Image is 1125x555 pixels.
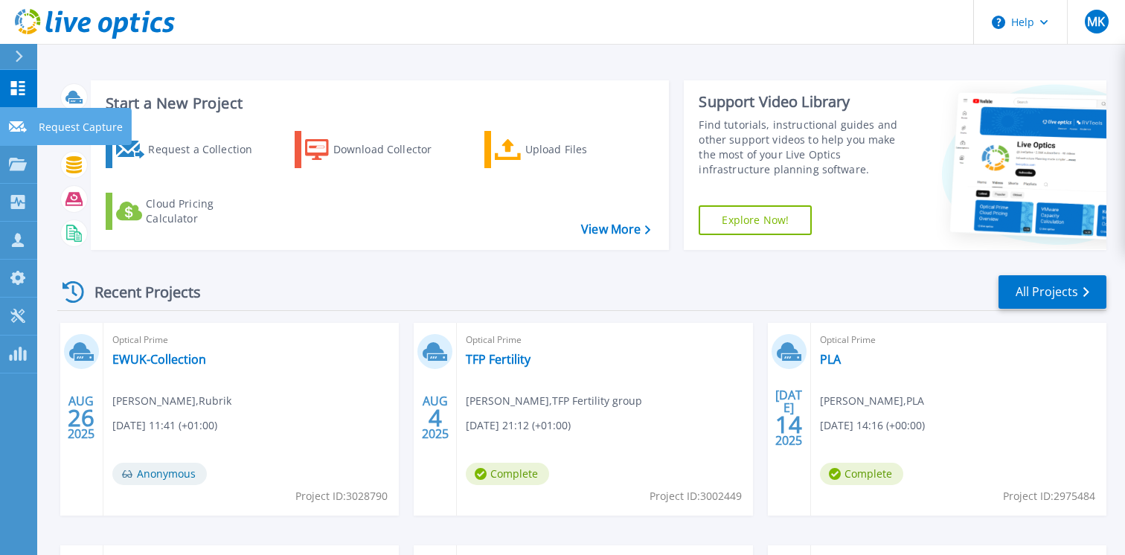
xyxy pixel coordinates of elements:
span: [PERSON_NAME] , PLA [820,393,924,409]
div: AUG 2025 [421,391,449,445]
span: [PERSON_NAME] , TFP Fertility group [466,393,642,409]
a: Explore Now! [699,205,812,235]
div: Request a Collection [148,135,267,164]
a: Upload Files [484,131,650,168]
div: [DATE] 2025 [775,391,803,445]
a: TFP Fertility [466,352,531,367]
span: [DATE] 21:12 (+01:00) [466,417,571,434]
a: Download Collector [295,131,461,168]
span: MK [1087,16,1105,28]
a: Cloud Pricing Calculator [106,193,272,230]
span: Complete [466,463,549,485]
span: Project ID: 3028790 [295,488,388,504]
span: 14 [775,418,802,431]
span: [DATE] 14:16 (+00:00) [820,417,925,434]
span: [PERSON_NAME] , Rubrik [112,393,231,409]
a: All Projects [999,275,1106,309]
span: Project ID: 2975484 [1003,488,1095,504]
h3: Start a New Project [106,95,650,112]
div: Download Collector [333,135,452,164]
a: PLA [820,352,841,367]
div: Recent Projects [57,274,221,310]
span: 26 [68,411,94,424]
div: Upload Files [525,135,644,164]
span: Project ID: 3002449 [650,488,742,504]
span: 4 [429,411,442,424]
a: Request a Collection [106,131,272,168]
a: View More [581,222,650,237]
div: AUG 2025 [67,391,95,445]
span: Complete [820,463,903,485]
p: Request Capture [39,108,123,147]
span: Optical Prime [112,332,390,348]
div: Support Video Library [699,92,911,112]
span: [DATE] 11:41 (+01:00) [112,417,217,434]
div: Find tutorials, instructional guides and other support videos to help you make the most of your L... [699,118,911,177]
div: Cloud Pricing Calculator [146,196,265,226]
span: Optical Prime [820,332,1097,348]
span: Anonymous [112,463,207,485]
span: Optical Prime [466,332,743,348]
a: EWUK-Collection [112,352,206,367]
